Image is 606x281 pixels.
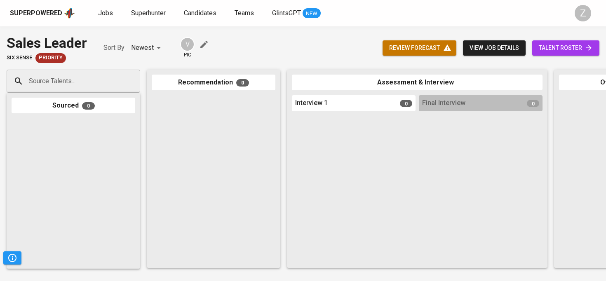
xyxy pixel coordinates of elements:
div: Recommendation [152,75,275,91]
a: Superpoweredapp logo [10,7,75,19]
div: Sales Leader [7,33,87,53]
span: 0 [527,100,539,107]
p: Sort By [103,43,124,53]
div: Assessment & Interview [292,75,543,91]
a: GlintsGPT NEW [272,8,321,19]
span: GlintsGPT [272,9,301,17]
div: V [180,37,195,52]
button: review forecast [383,40,456,56]
span: talent roster [539,43,593,53]
div: Sourced [12,98,135,114]
button: Open [136,80,137,82]
span: 0 [400,100,412,107]
button: Pipeline Triggers [3,251,21,265]
span: Candidates [184,9,216,17]
a: Superhunter [131,8,167,19]
img: app logo [64,7,75,19]
span: Teams [235,9,254,17]
span: Final Interview [422,98,465,108]
span: Superhunter [131,9,166,17]
span: 0 [82,102,95,110]
span: Jobs [98,9,113,17]
p: Newest [131,43,154,53]
span: Interview 1 [295,98,328,108]
a: Teams [235,8,256,19]
span: Six Sense [7,54,32,62]
span: Priority [35,54,66,62]
span: review forecast [389,43,450,53]
span: 0 [236,79,249,87]
div: New Job received from Demand Team [35,53,66,63]
div: Z [575,5,591,21]
a: Candidates [184,8,218,19]
a: talent roster [532,40,599,56]
div: pic [180,37,195,59]
div: Superpowered [10,9,62,18]
a: Jobs [98,8,115,19]
button: view job details [463,40,526,56]
span: view job details [470,43,519,53]
span: NEW [303,9,321,18]
div: Newest [131,40,164,56]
